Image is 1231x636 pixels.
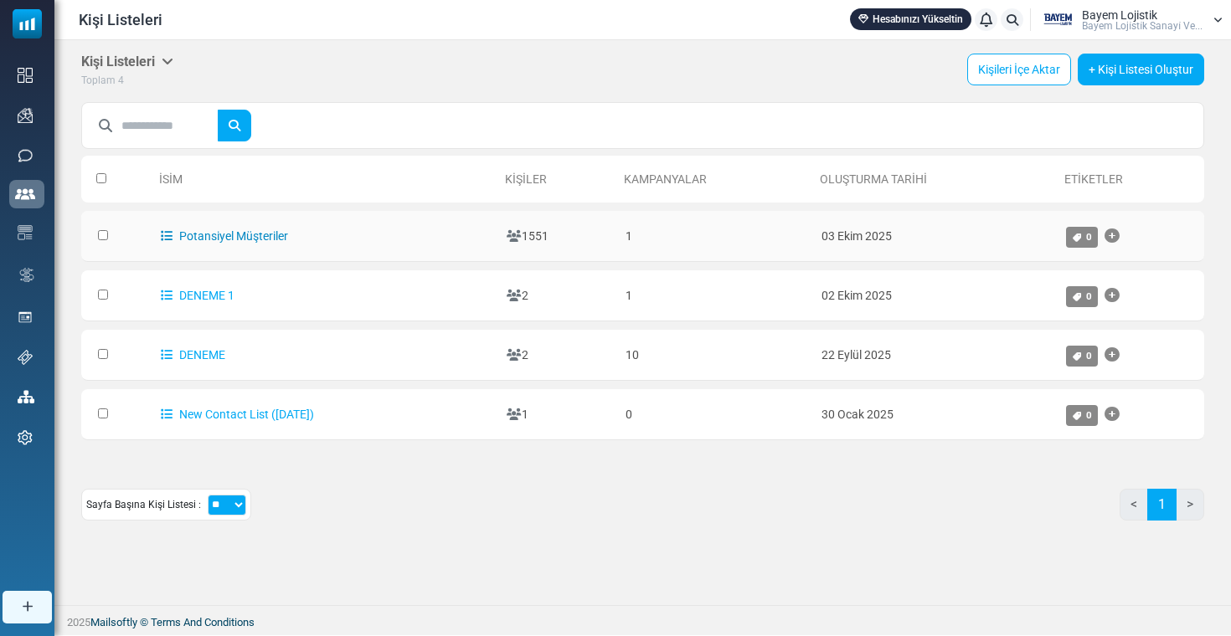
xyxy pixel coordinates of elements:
span: 0 [1086,409,1092,421]
span: Kişi Listeleri [79,8,162,31]
img: settings-icon.svg [18,430,33,445]
span: 4 [118,74,124,86]
a: Oluşturma Tarihi [820,172,927,186]
a: Kampanyalar [624,172,707,186]
a: 1 [1147,489,1177,521]
a: 0 [1066,286,1098,307]
a: Potansiyel Müşteriler [161,229,288,243]
span: translation missing: tr.layouts.footer.terms_and_conditions [151,616,255,628]
a: DENEME [161,348,225,362]
td: 1551 [498,211,617,262]
a: Hesabınızı Yükseltin [850,8,971,30]
span: Sayfa Başına Kişi Listesi : [86,497,201,512]
img: support-icon.svg [18,350,33,365]
td: 02 Ekim 2025 [813,270,1058,321]
a: Kişiler [505,172,547,186]
a: Etiket Ekle [1105,338,1120,372]
a: İsim [159,172,183,186]
td: 1 [617,270,813,321]
a: Etiketler [1064,172,1123,186]
a: 0 [1066,346,1098,367]
a: + Kişi Listesi Oluştur [1078,54,1204,85]
a: Etiket Ekle [1105,279,1120,312]
a: New Contact List ([DATE]) [161,408,314,421]
td: 1 [617,211,813,262]
td: 10 [617,330,813,381]
td: 0 [617,389,813,440]
td: 2 [498,330,617,381]
td: 30 Ocak 2025 [813,389,1058,440]
img: sms-icon.png [18,148,33,163]
h5: Kişi Listeleri [81,54,173,69]
a: Terms And Conditions [151,616,255,628]
a: User Logo Bayem Lojistik Bayem Loji̇sti̇k Sanayi̇ Ve... [1036,8,1223,33]
span: 0 [1086,350,1092,362]
img: landing_pages.svg [18,310,33,325]
img: campaigns-icon.png [18,108,33,123]
a: Kişileri İçe Aktar [967,54,1071,85]
span: 0 [1086,290,1092,302]
a: Mailsoftly © [90,616,148,628]
a: Etiket Ekle [1105,219,1120,253]
img: mailsoftly_icon_blue_white.svg [13,9,42,38]
span: Toplam [81,74,116,86]
td: 22 Eylül 2025 [813,330,1058,381]
nav: Page [1120,489,1204,534]
a: 0 [1066,405,1098,426]
img: User Logo [1036,8,1078,33]
td: 03 Ekim 2025 [813,211,1058,262]
img: dashboard-icon.svg [18,68,33,83]
span: 0 [1086,231,1092,243]
img: email-templates-icon.svg [18,225,33,240]
td: 1 [498,389,617,440]
a: DENEME 1 [161,289,234,302]
span: Bayem Loji̇sti̇k Sanayi̇ Ve... [1082,21,1203,31]
td: 2 [498,270,617,321]
span: Bayem Lojistik [1082,9,1157,21]
a: 0 [1066,227,1098,248]
a: Etiket Ekle [1105,397,1120,431]
img: workflow.svg [18,265,36,285]
footer: 2025 [54,605,1231,635]
img: contacts-icon-active.svg [15,188,35,200]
